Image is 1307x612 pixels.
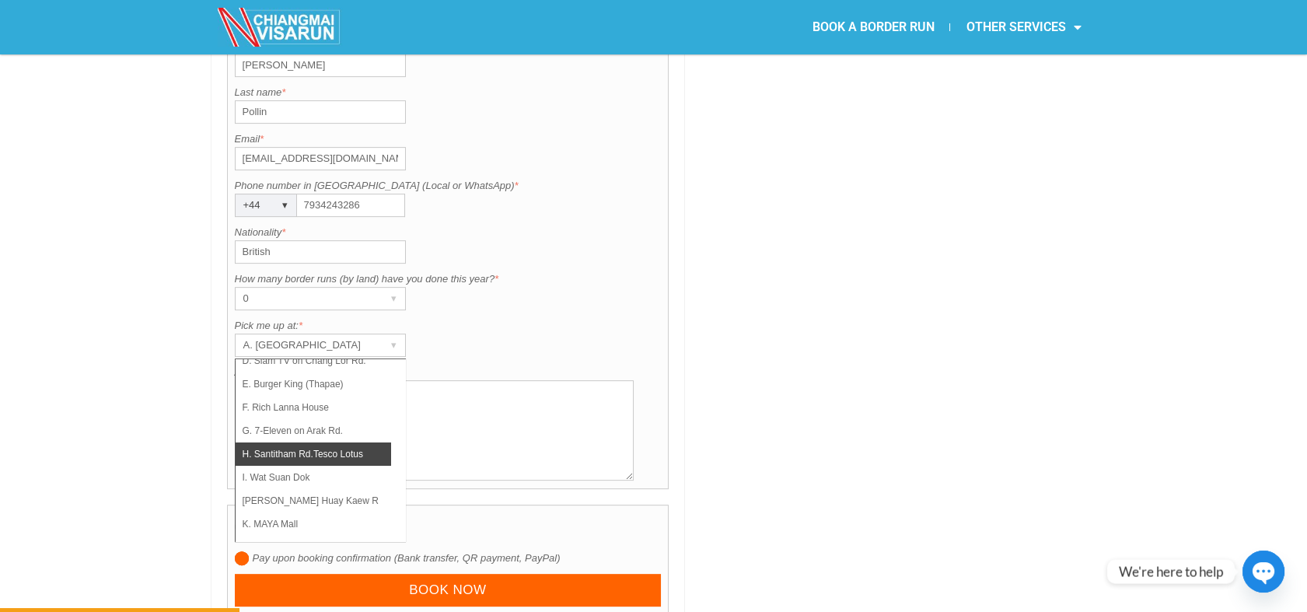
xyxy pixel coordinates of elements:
li: [PERSON_NAME] Huay Kaew Rd. [GEOGRAPHIC_DATA] [236,489,391,512]
h4: Order [235,512,662,551]
label: Last name [235,85,662,100]
label: Nationality [235,225,662,240]
div: ▾ [274,194,296,216]
nav: Menu [653,9,1096,45]
div: ▾ [383,288,405,309]
div: A. [GEOGRAPHIC_DATA] [236,334,376,356]
a: OTHER SERVICES [950,9,1096,45]
label: Pick me up at: [235,318,662,334]
li: K. MAYA Mall [236,512,391,536]
li: I. Wat Suan Dok [236,466,391,489]
li: H. Santitham Rd.Tesco Lotus [236,442,391,466]
li: F. Rich Lanna House [236,396,391,419]
input: Book now [235,574,662,607]
label: How many border runs (by land) have you done this year? [235,271,662,287]
label: Additional request if any [235,365,662,380]
div: +44 [236,194,267,216]
label: Email [235,131,662,147]
div: ▾ [383,334,405,356]
li: E. Burger King (Thapae) [236,372,391,396]
li: L. Central Festival (bus stop) [236,536,391,559]
li: D. Siam TV on Chang Lor Rd. [236,349,391,372]
label: Pay upon booking confirmation (Bank transfer, QR payment, PayPal) [235,551,662,566]
div: 0 [236,288,376,309]
a: BOOK A BORDER RUN [796,9,949,45]
label: Phone number in [GEOGRAPHIC_DATA] (Local or WhatsApp) [235,178,662,194]
li: G. 7-Eleven on Arak Rd. [236,419,391,442]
